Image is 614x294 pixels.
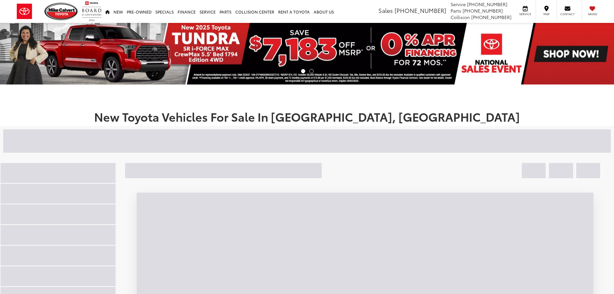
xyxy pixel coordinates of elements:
[467,1,507,7] span: [PHONE_NUMBER]
[585,12,599,16] span: Saved
[395,6,446,15] span: [PHONE_NUMBER]
[378,6,393,15] span: Sales
[44,3,79,20] img: Mike Calvert Toyota
[560,12,575,16] span: Contact
[451,1,466,7] span: Service
[451,14,470,20] span: Collision
[471,14,512,20] span: [PHONE_NUMBER]
[518,12,532,16] span: Service
[539,12,553,16] span: Map
[451,7,461,14] span: Parts
[463,7,503,14] span: [PHONE_NUMBER]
